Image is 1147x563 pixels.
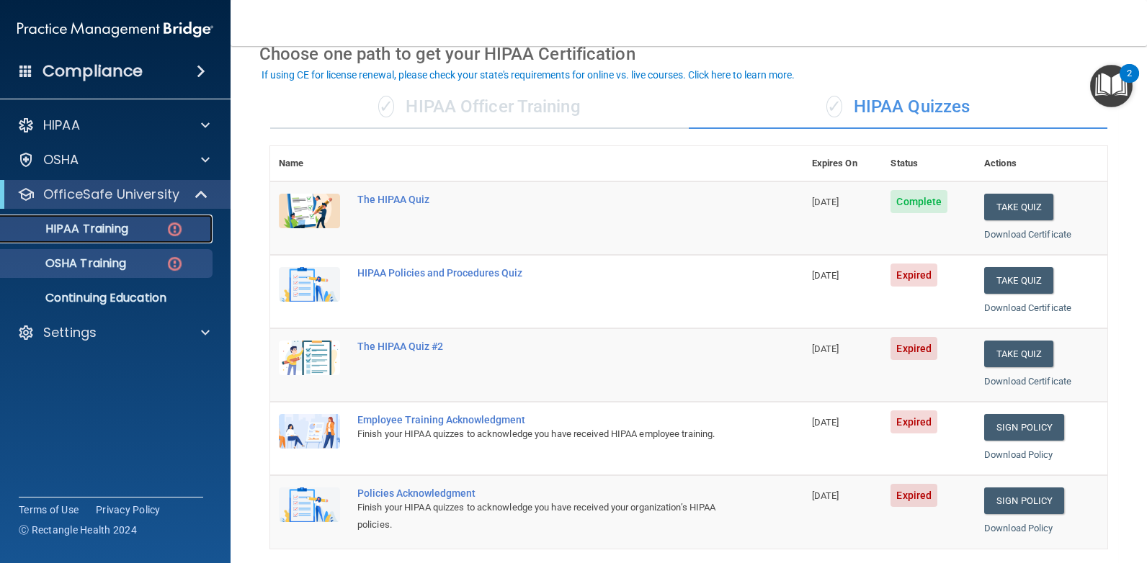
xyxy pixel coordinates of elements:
[43,151,79,168] p: OSHA
[357,487,731,499] div: Policies Acknowledgment
[378,96,394,117] span: ✓
[259,33,1118,75] div: Choose one path to get your HIPAA Certification
[357,425,731,443] div: Finish your HIPAA quizzes to acknowledge you have received HIPAA employee training.
[17,117,210,134] a: HIPAA
[166,255,184,273] img: danger-circle.6113f641.png
[357,341,731,352] div: The HIPAA Quiz #2
[891,337,937,360] span: Expired
[984,414,1064,441] a: Sign Policy
[357,499,731,533] div: Finish your HIPAA quizzes to acknowledge you have received your organization’s HIPAA policies.
[984,341,1053,367] button: Take Quiz
[43,324,97,341] p: Settings
[19,503,79,517] a: Terms of Use
[43,117,80,134] p: HIPAA
[891,410,937,433] span: Expired
[984,302,1071,313] a: Download Certificate
[270,146,349,181] th: Name
[984,523,1053,533] a: Download Policy
[17,151,210,168] a: OSHA
[976,146,1107,181] th: Actions
[259,68,797,82] button: If using CE for license renewal, please check your state's requirements for online vs. live cours...
[357,194,731,205] div: The HIPAA Quiz
[826,96,842,117] span: ✓
[984,267,1053,294] button: Take Quiz
[984,194,1053,220] button: Take Quiz
[984,229,1071,240] a: Download Certificate
[984,449,1053,460] a: Download Policy
[812,417,839,428] span: [DATE]
[1090,65,1133,107] button: Open Resource Center, 2 new notifications
[166,220,184,238] img: danger-circle.6113f641.png
[9,291,206,305] p: Continuing Education
[812,490,839,501] span: [DATE]
[812,197,839,207] span: [DATE]
[357,267,731,279] div: HIPAA Policies and Procedures Quiz
[357,414,731,425] div: Employee Training Acknowledgment
[812,270,839,281] span: [DATE]
[984,376,1071,387] a: Download Certificate
[9,256,126,271] p: OSHA Training
[96,503,161,517] a: Privacy Policy
[17,324,210,341] a: Settings
[891,190,947,213] span: Complete
[19,523,137,537] span: Ⓒ Rectangle Health 2024
[9,222,128,236] p: HIPAA Training
[812,343,839,354] span: [DATE]
[984,487,1064,514] a: Sign Policy
[17,186,209,203] a: OfficeSafe University
[270,86,689,129] div: HIPAA Officer Training
[891,484,937,507] span: Expired
[262,70,795,80] div: If using CE for license renewal, please check your state's requirements for online vs. live cours...
[1127,73,1132,92] div: 2
[689,86,1107,129] div: HIPAA Quizzes
[43,61,143,81] h4: Compliance
[882,146,976,181] th: Status
[891,264,937,287] span: Expired
[17,15,213,44] img: PMB logo
[803,146,883,181] th: Expires On
[43,186,179,203] p: OfficeSafe University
